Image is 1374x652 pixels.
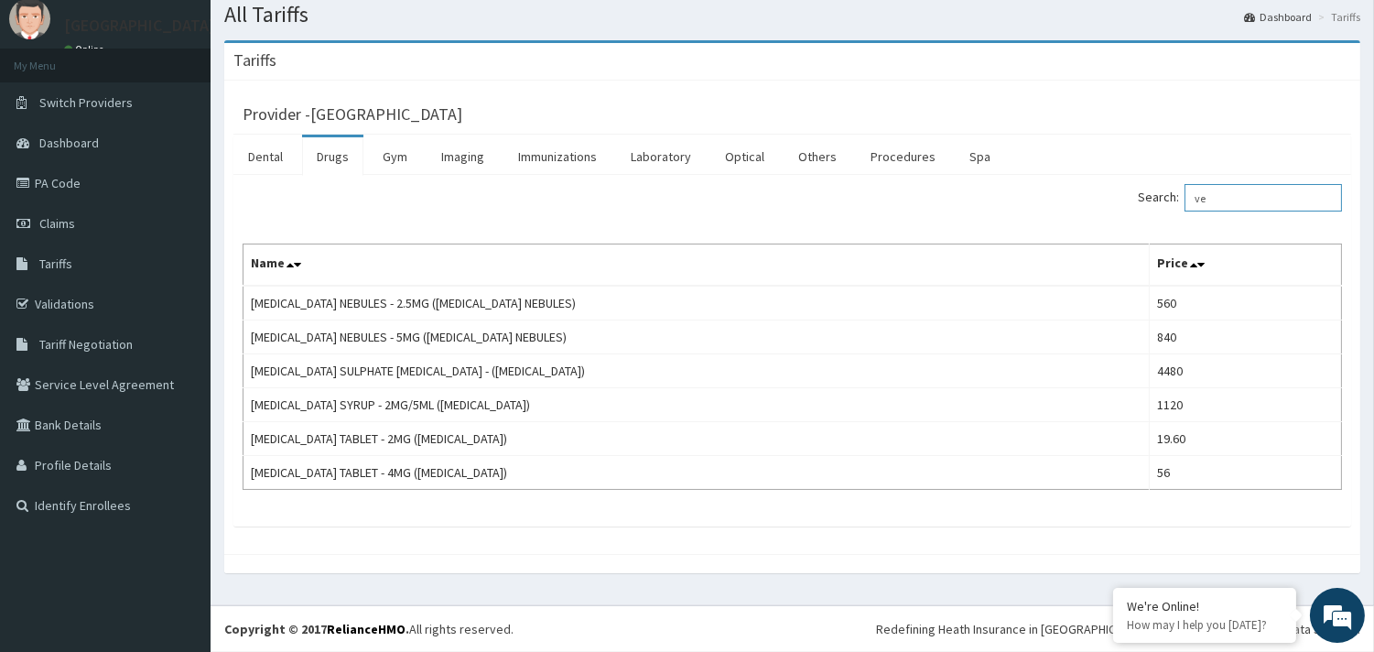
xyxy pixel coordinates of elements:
td: [MEDICAL_DATA] NEBULES - 2.5MG ([MEDICAL_DATA] NEBULES) [243,286,1150,321]
h1: All Tariffs [224,3,1360,27]
p: How may I help you today? [1127,617,1282,633]
td: [MEDICAL_DATA] SULPHATE [MEDICAL_DATA] - ([MEDICAL_DATA]) [243,354,1150,388]
span: Tariffs [39,255,72,272]
span: We're online! [106,204,253,389]
td: 1120 [1150,388,1342,422]
td: 840 [1150,321,1342,354]
div: Chat with us now [95,103,308,126]
th: Price [1150,244,1342,287]
a: Procedures [856,137,950,176]
p: [GEOGRAPHIC_DATA] [64,17,215,34]
span: Dashboard [39,135,99,151]
a: Drugs [302,137,363,176]
td: [MEDICAL_DATA] SYRUP - 2MG/5ML ([MEDICAL_DATA]) [243,388,1150,422]
div: Minimize live chat window [300,9,344,53]
footer: All rights reserved. [211,605,1374,652]
div: Redefining Heath Insurance in [GEOGRAPHIC_DATA] using Telemedicine and Data Science! [876,620,1360,638]
a: Dashboard [1244,9,1312,25]
li: Tariffs [1314,9,1360,25]
textarea: Type your message and hit 'Enter' [9,447,349,511]
span: Claims [39,215,75,232]
td: 56 [1150,456,1342,490]
div: We're Online! [1127,598,1282,614]
a: RelianceHMO [327,621,406,637]
td: 4480 [1150,354,1342,388]
input: Search: [1185,184,1342,212]
h3: Tariffs [233,52,276,69]
td: [MEDICAL_DATA] TABLET - 4MG ([MEDICAL_DATA]) [243,456,1150,490]
h3: Provider - [GEOGRAPHIC_DATA] [243,106,462,123]
a: Others [784,137,851,176]
a: Immunizations [503,137,611,176]
a: Laboratory [616,137,706,176]
th: Name [243,244,1150,287]
a: Imaging [427,137,499,176]
td: 19.60 [1150,422,1342,456]
td: [MEDICAL_DATA] NEBULES - 5MG ([MEDICAL_DATA] NEBULES) [243,321,1150,354]
a: Dental [233,137,298,176]
strong: Copyright © 2017 . [224,621,409,637]
td: [MEDICAL_DATA] TABLET - 2MG ([MEDICAL_DATA]) [243,422,1150,456]
td: 560 [1150,286,1342,321]
span: Tariff Negotiation [39,336,133,353]
a: Gym [368,137,422,176]
img: d_794563401_company_1708531726252_794563401 [34,92,74,137]
label: Search: [1138,184,1342,212]
a: Online [64,43,108,56]
span: Switch Providers [39,94,133,111]
a: Spa [955,137,1005,176]
a: Optical [710,137,779,176]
